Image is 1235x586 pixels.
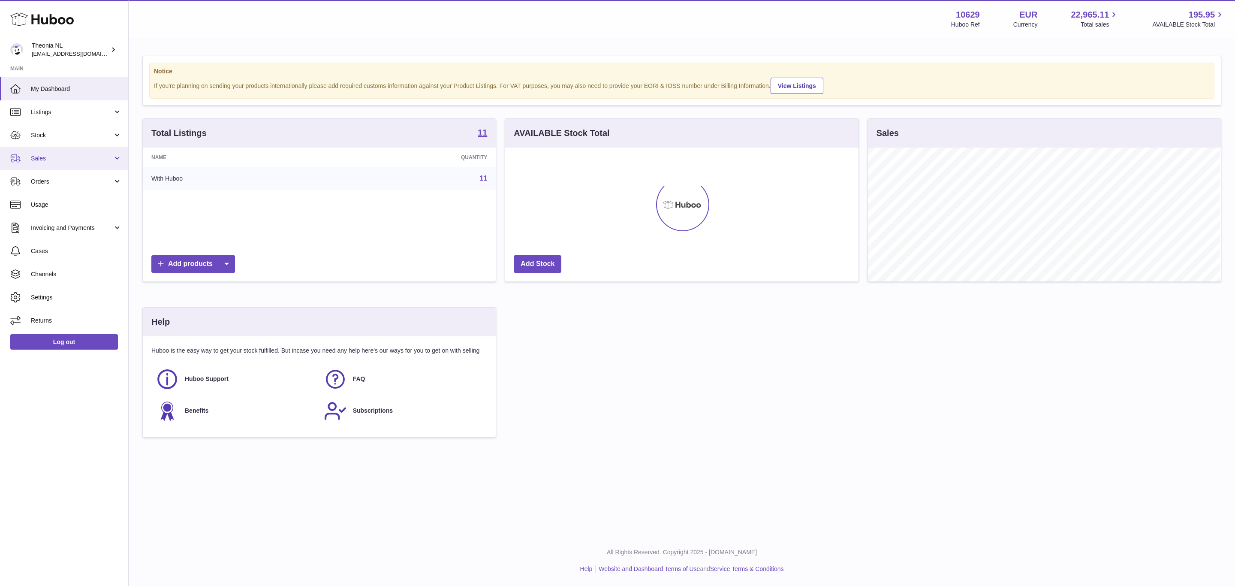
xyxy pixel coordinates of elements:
[514,255,561,273] a: Add Stock
[151,127,207,139] h3: Total Listings
[143,167,329,190] td: With Huboo
[1189,9,1215,21] span: 195.95
[1071,9,1119,29] a: 22,965.11 Total sales
[353,375,365,383] span: FAQ
[514,127,609,139] h3: AVAILABLE Stock Total
[10,43,23,56] img: info@wholesomegoods.eu
[478,128,487,139] a: 11
[151,316,170,328] h3: Help
[31,224,113,232] span: Invoicing and Payments
[324,368,483,391] a: FAQ
[771,78,823,94] a: View Listings
[154,67,1210,76] strong: Notice
[31,270,122,278] span: Channels
[31,131,113,139] span: Stock
[31,293,122,302] span: Settings
[31,108,113,116] span: Listings
[324,399,483,423] a: Subscriptions
[151,347,487,355] p: Huboo is the easy way to get your stock fulfilled. But incase you need any help here's our ways f...
[143,148,329,167] th: Name
[1152,9,1225,29] a: 195.95 AVAILABLE Stock Total
[710,565,784,572] a: Service Terms & Conditions
[154,76,1210,94] div: If you're planning on sending your products internationally please add required customs informati...
[31,201,122,209] span: Usage
[31,154,113,163] span: Sales
[329,148,496,167] th: Quantity
[156,399,315,423] a: Benefits
[32,42,109,58] div: Theonia NL
[956,9,980,21] strong: 10629
[185,375,229,383] span: Huboo Support
[580,565,593,572] a: Help
[1152,21,1225,29] span: AVAILABLE Stock Total
[877,127,899,139] h3: Sales
[478,128,487,137] strong: 11
[1019,9,1037,21] strong: EUR
[31,247,122,255] span: Cases
[480,175,488,182] a: 11
[599,565,700,572] a: Website and Dashboard Terms of Use
[951,21,980,29] div: Huboo Ref
[151,255,235,273] a: Add products
[156,368,315,391] a: Huboo Support
[31,317,122,325] span: Returns
[136,548,1228,556] p: All Rights Reserved. Copyright 2025 - [DOMAIN_NAME]
[185,407,208,415] span: Benefits
[31,85,122,93] span: My Dashboard
[1081,21,1119,29] span: Total sales
[1013,21,1038,29] div: Currency
[353,407,393,415] span: Subscriptions
[10,334,118,350] a: Log out
[1071,9,1109,21] span: 22,965.11
[32,50,126,57] span: [EMAIL_ADDRESS][DOMAIN_NAME]
[596,565,783,573] li: and
[31,178,113,186] span: Orders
